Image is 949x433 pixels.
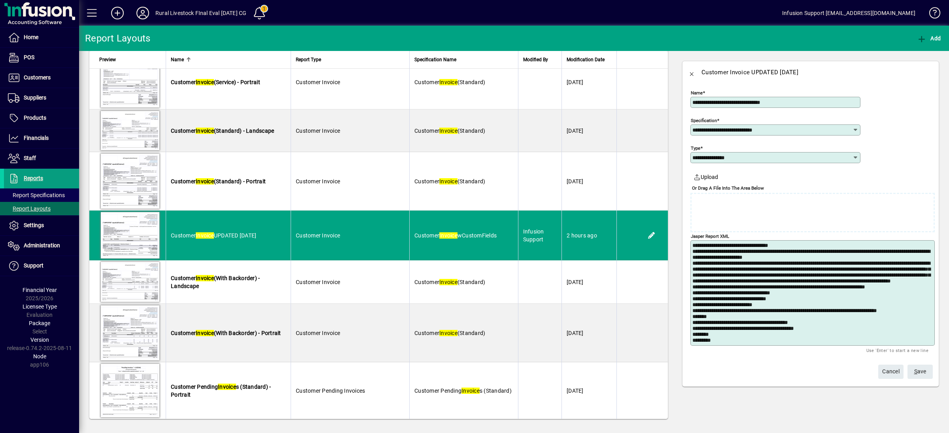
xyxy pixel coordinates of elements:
[567,55,605,64] span: Modification Date
[561,55,616,109] td: [DATE]
[296,55,321,64] span: Report Type
[682,63,701,82] app-page-header-button: Back
[915,31,943,45] button: Add
[296,79,340,85] span: Customer Invoice
[4,236,79,256] a: Administration
[8,192,65,198] span: Report Specifications
[196,178,214,184] em: Invoice
[4,216,79,235] a: Settings
[4,28,79,47] a: Home
[171,55,286,64] div: Name
[155,7,246,19] div: Rural Livestock FInal Eval [DATE] CG
[439,178,457,184] em: Invoice
[561,304,616,362] td: [DATE]
[30,337,49,343] span: Version
[523,228,544,243] span: Infusion Support
[914,368,917,375] span: S
[24,262,43,269] span: Support
[24,242,60,249] span: Administration
[4,149,79,168] a: Staff
[24,74,51,81] span: Customers
[105,6,130,20] button: Add
[4,202,79,215] a: Report Layouts
[414,128,485,134] span: Customer (Standard)
[24,222,44,228] span: Settings
[694,173,718,181] span: Upload
[414,388,512,394] span: Customer Pending s (Standard)
[171,178,266,184] span: Customer (Standard) - Portrait
[24,175,43,181] span: Reports
[171,275,260,289] span: Customer (With Backorder) - Landscape
[196,128,214,134] em: Invoice
[296,232,340,239] span: Customer Invoice
[691,118,717,123] mat-label: Specification
[4,128,79,148] a: Financials
[4,256,79,276] a: Support
[561,152,616,211] td: [DATE]
[917,35,941,41] span: Add
[171,55,184,64] span: Name
[29,320,50,326] span: Package
[4,108,79,128] a: Products
[439,128,457,134] em: Invoice
[523,55,548,64] span: Modified By
[171,232,256,239] span: Customer UPDATED [DATE]
[561,260,616,304] td: [DATE]
[24,155,36,161] span: Staff
[85,32,151,45] div: Report Layouts
[296,55,405,64] div: Report Type
[171,128,274,134] span: Customer (Standard) - Landscape
[4,88,79,108] a: Suppliers
[878,365,904,379] button: Cancel
[782,7,915,19] div: Infusion Support [EMAIL_ADDRESS][DOMAIN_NAME]
[561,211,616,260] td: 2 hours ago
[414,55,513,64] div: Specification Name
[439,232,457,239] em: Invoice
[914,365,926,378] span: ave
[99,55,116,64] span: Preview
[196,330,214,336] em: Invoice
[24,54,34,60] span: POS
[23,303,57,310] span: Licensee Type
[439,279,457,285] em: Invoice
[296,128,340,134] span: Customer Invoice
[882,365,900,378] span: Cancel
[414,279,485,285] span: Customer (Standard)
[414,178,485,184] span: Customer (Standard)
[439,79,457,85] em: Invoice
[461,388,480,394] em: Invoice
[296,330,340,336] span: Customer Invoice
[923,2,939,27] a: Knowledge Base
[196,275,214,281] em: Invoice
[414,79,485,85] span: Customer (Standard)
[691,90,703,96] mat-label: Name
[690,170,721,184] button: Upload
[296,388,365,394] span: Customer Pending Invoices
[866,346,928,355] mat-hint: Use 'Enter' to start a new line
[561,109,616,152] td: [DATE]
[196,232,214,239] em: Invoice
[130,6,155,20] button: Profile
[561,362,616,419] td: [DATE]
[691,145,700,151] mat-label: Type
[24,135,49,141] span: Financials
[24,94,46,101] span: Suppliers
[196,79,214,85] em: Invoice
[701,66,798,79] div: Customer Invoice UPDATED [DATE]
[296,178,340,184] span: Customer Invoice
[296,279,340,285] span: Customer Invoice
[33,353,46,360] span: Node
[414,330,485,336] span: Customer (Standard)
[4,68,79,88] a: Customers
[171,384,271,398] span: Customer Pending s (Standard) - Portrait
[907,365,933,379] button: Save
[218,384,236,390] em: Invoice
[414,55,456,64] span: Specification Name
[4,48,79,68] a: POS
[691,233,729,239] mat-label: Jasper Report XML
[171,79,260,85] span: Customer (Service) - Portrait
[171,330,281,336] span: Customer (With Backorder) - Portrait
[414,232,497,239] span: Customer wCustomFields
[23,287,57,293] span: Financial Year
[24,34,38,40] span: Home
